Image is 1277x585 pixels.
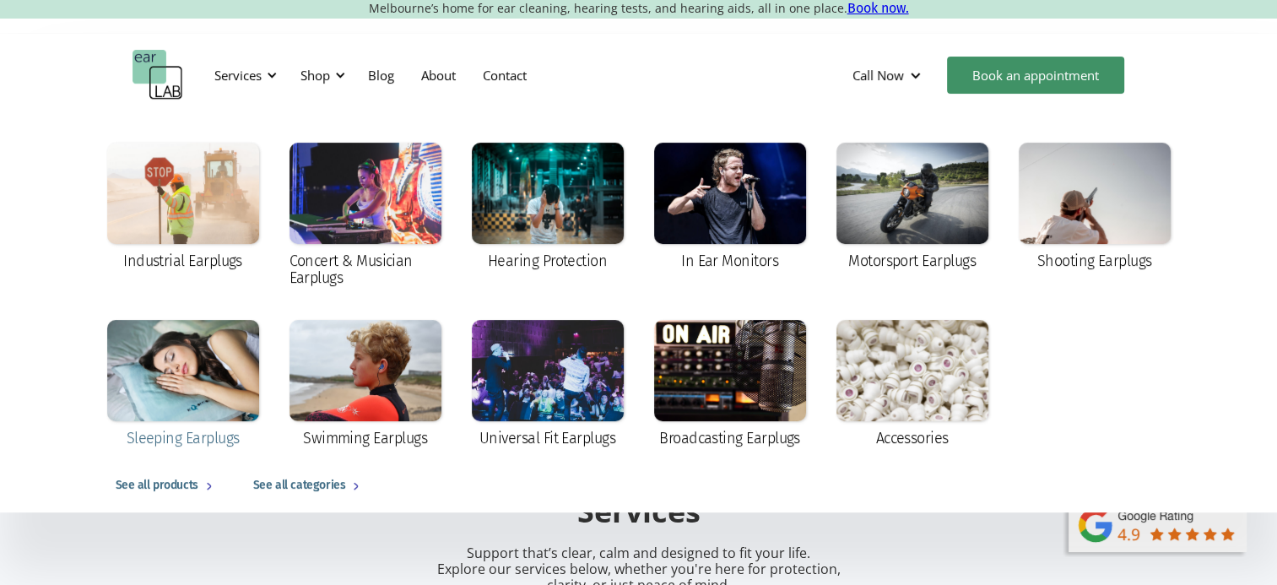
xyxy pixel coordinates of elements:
a: Universal Fit Earplugs [463,311,632,458]
div: Shop [290,50,350,100]
a: See all categories [236,458,383,512]
div: Shop [300,67,330,84]
div: Accessories [875,430,948,447]
div: Motorsport Earplugs [848,252,976,269]
a: In Ear Monitors [646,134,814,281]
a: About [408,51,469,100]
div: Concert & Musician Earplugs [289,252,441,286]
a: Accessories [828,311,997,458]
div: Broadcasting Earplugs [659,430,800,447]
a: home [133,50,183,100]
div: Services [204,50,282,100]
div: See all categories [253,475,345,496]
a: See all products [99,458,236,512]
div: Hearing Protection [488,252,607,269]
div: In Ear Monitors [681,252,778,269]
a: Contact [469,51,540,100]
a: Blog [354,51,408,100]
div: Universal Fit Earplugs [479,430,615,447]
a: Broadcasting Earplugs [646,311,814,458]
div: Industrial Earplugs [123,252,242,269]
a: Sleeping Earplugs [99,311,268,458]
h2: Services [242,492,1036,532]
a: Shooting Earplugs [1010,134,1179,281]
a: Motorsport Earplugs [828,134,997,281]
a: Concert & Musician Earplugs [281,134,450,298]
div: Swimming Earplugs [303,430,427,447]
div: Shooting Earplugs [1037,252,1152,269]
a: Industrial Earplugs [99,134,268,281]
div: See all products [116,475,198,496]
a: Book an appointment [947,57,1124,94]
div: Call Now [839,50,939,100]
div: Call Now [852,67,904,84]
a: Swimming Earplugs [281,311,450,458]
div: Sleeping Earplugs [127,430,240,447]
a: Hearing Protection [463,134,632,281]
div: Services [214,67,262,84]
